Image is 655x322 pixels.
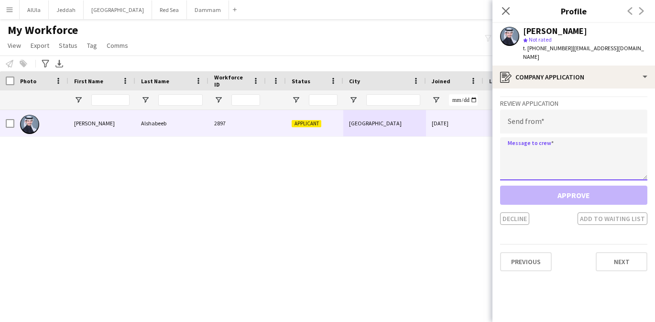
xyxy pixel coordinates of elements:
span: First Name [74,78,103,85]
a: Export [27,39,53,52]
button: Dammam [187,0,229,19]
button: Open Filter Menu [432,96,440,104]
a: Status [55,39,81,52]
button: Open Filter Menu [74,96,83,104]
h3: Review Application [500,99,647,108]
a: Tag [83,39,101,52]
div: 2897 [208,110,266,136]
div: [GEOGRAPHIC_DATA] [343,110,426,136]
button: AlUla [20,0,49,19]
input: Status Filter Input [309,94,338,106]
span: Photo [20,78,36,85]
input: First Name Filter Input [91,94,130,106]
span: Tag [87,41,97,50]
input: Joined Filter Input [449,94,478,106]
span: View [8,41,21,50]
span: | [EMAIL_ADDRESS][DOMAIN_NAME] [523,44,644,60]
input: Workforce ID Filter Input [231,94,260,106]
span: City [349,78,360,85]
img: Abdullah Alshabeeb [20,115,39,134]
button: Open Filter Menu [214,96,223,104]
span: My Workforce [8,23,78,37]
button: [GEOGRAPHIC_DATA] [84,0,152,19]
app-action-btn: Advanced filters [40,58,51,69]
input: City Filter Input [366,94,420,106]
div: [PERSON_NAME] [523,27,587,35]
span: Applicant [292,120,321,127]
span: Export [31,41,49,50]
span: Status [59,41,77,50]
div: Company application [492,66,655,89]
div: [PERSON_NAME] [68,110,135,136]
button: Previous [500,252,552,271]
a: Comms [103,39,132,52]
span: Joined [432,78,450,85]
button: Next [596,252,647,271]
span: Not rated [529,36,552,43]
div: [DATE] [426,110,483,136]
span: Last Name [141,78,169,85]
app-action-btn: Export XLSX [54,58,65,69]
input: Last Name Filter Input [158,94,203,106]
button: Jeddah [49,0,84,19]
span: Comms [107,41,128,50]
button: Open Filter Menu [292,96,300,104]
span: Workforce ID [214,74,249,88]
a: View [4,39,25,52]
span: t. [PHONE_NUMBER] [523,44,573,52]
button: Open Filter Menu [141,96,150,104]
button: Open Filter Menu [349,96,358,104]
span: Last job [489,78,511,85]
span: Status [292,78,310,85]
h3: Profile [492,5,655,17]
button: Red Sea [152,0,187,19]
div: Alshabeeb [135,110,208,136]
